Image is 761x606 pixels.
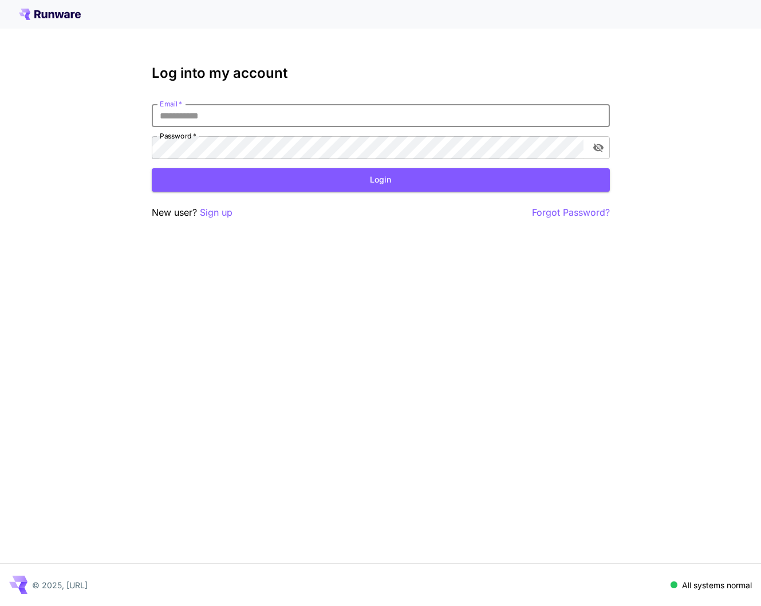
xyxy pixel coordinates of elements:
[152,205,232,220] p: New user?
[152,168,610,192] button: Login
[160,131,196,141] label: Password
[588,137,609,158] button: toggle password visibility
[152,65,610,81] h3: Log into my account
[682,579,752,591] p: All systems normal
[532,205,610,220] button: Forgot Password?
[200,205,232,220] button: Sign up
[160,99,182,109] label: Email
[32,579,88,591] p: © 2025, [URL]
